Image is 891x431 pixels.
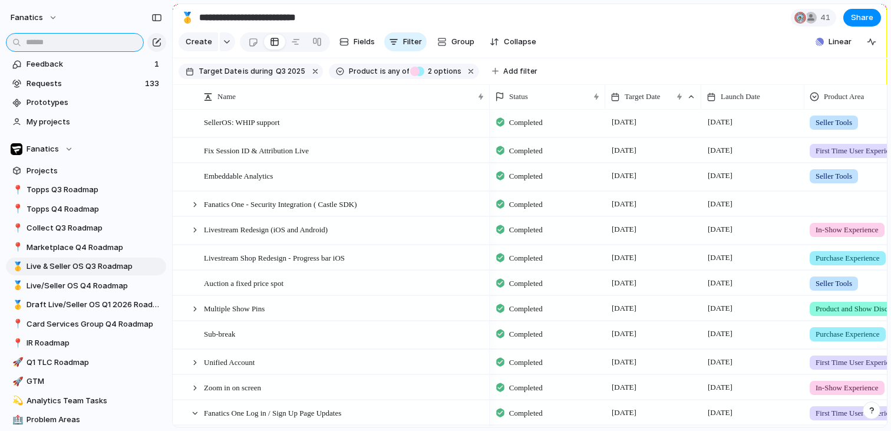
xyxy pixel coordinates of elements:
[609,276,639,290] span: [DATE]
[816,117,852,129] span: Seller Tools
[11,299,22,311] button: 🥇
[509,91,528,103] span: Status
[6,296,166,314] div: 🥇Draft Live/Seller OS Q1 2026 Roadmap
[705,251,735,265] span: [DATE]
[11,242,22,254] button: 📍
[609,115,639,129] span: [DATE]
[27,318,162,330] span: Card Services Group Q4 Roadmap
[380,66,386,77] span: is
[705,197,735,211] span: [DATE]
[12,260,21,274] div: 🥇
[6,239,166,256] a: 📍Marketplace Q4 Roadmap
[6,219,166,237] div: 📍Collect Q3 Roadmap
[27,203,162,215] span: Topps Q4 Roadmap
[509,145,543,157] span: Completed
[354,36,375,48] span: Fields
[6,113,166,131] a: My projects
[705,143,735,157] span: [DATE]
[509,328,543,340] span: Completed
[273,65,308,78] button: Q3 2025
[145,78,161,90] span: 133
[509,199,543,210] span: Completed
[824,91,864,103] span: Product Area
[816,328,880,340] span: Purchase Experience
[609,222,639,236] span: [DATE]
[12,394,21,407] div: 💫
[816,278,852,289] span: Seller Tools
[27,143,59,155] span: Fanatics
[27,414,162,426] span: Problem Areas
[12,279,21,292] div: 🥇
[11,318,22,330] button: 📍
[178,8,197,27] button: 🥇
[6,140,166,158] button: Fanatics
[609,143,639,157] span: [DATE]
[204,276,283,289] span: Auction a fixed price spot
[12,413,21,427] div: 🏥
[27,395,162,407] span: Analytics Team Tasks
[179,32,218,51] button: Create
[204,251,345,264] span: Livestream Shop Redesign - Progress bar iOS
[509,224,543,236] span: Completed
[12,202,21,216] div: 📍
[705,276,735,290] span: [DATE]
[816,224,879,236] span: In-Show Experience
[851,12,873,24] span: Share
[6,392,166,410] a: 💫Analytics Team Tasks
[11,261,22,272] button: 🥇
[204,380,261,394] span: Zoom in on screen
[705,327,735,341] span: [DATE]
[829,36,852,48] span: Linear
[424,66,461,77] span: options
[6,162,166,180] a: Projects
[451,36,474,48] span: Group
[485,63,544,80] button: Add filter
[509,170,543,182] span: Completed
[6,315,166,333] a: 📍Card Services Group Q4 Roadmap
[276,66,305,77] span: Q3 2025
[242,65,275,78] button: isduring
[6,411,166,429] a: 🏥Problem Areas
[204,355,255,369] span: Unified Account
[27,184,162,196] span: Topps Q3 Roadmap
[27,222,162,234] span: Collect Q3 Roadmap
[204,115,280,129] span: SellerOS: WHIP support
[27,357,162,369] span: Q1 TLC Roadmap
[705,355,735,369] span: [DATE]
[609,406,639,420] span: [DATE]
[217,91,236,103] span: Name
[410,65,464,78] button: 2 options
[625,91,661,103] span: Target Date
[11,337,22,349] button: 📍
[816,170,852,182] span: Seller Tools
[11,203,22,215] button: 📍
[27,97,162,108] span: Prototypes
[12,298,21,312] div: 🥇
[609,355,639,369] span: [DATE]
[509,357,543,369] span: Completed
[504,36,536,48] span: Collapse
[609,380,639,394] span: [DATE]
[204,327,235,340] span: Sub-break
[609,169,639,183] span: [DATE]
[199,66,242,77] span: Target Date
[6,334,166,352] div: 📍IR Roadmap
[243,66,249,77] span: is
[186,36,212,48] span: Create
[6,373,166,390] div: 🚀GTM
[6,354,166,371] a: 🚀Q1 TLC Roadmap
[11,280,22,292] button: 🥇
[27,242,162,254] span: Marketplace Q4 Roadmap
[27,78,141,90] span: Requests
[204,143,309,157] span: Fix Session ID & Attribution Live
[27,376,162,387] span: GTM
[384,32,427,51] button: Filter
[403,36,422,48] span: Filter
[6,200,166,218] a: 📍Topps Q4 Roadmap
[721,91,760,103] span: Launch Date
[6,258,166,275] a: 🥇Live & Seller OS Q3 Roadmap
